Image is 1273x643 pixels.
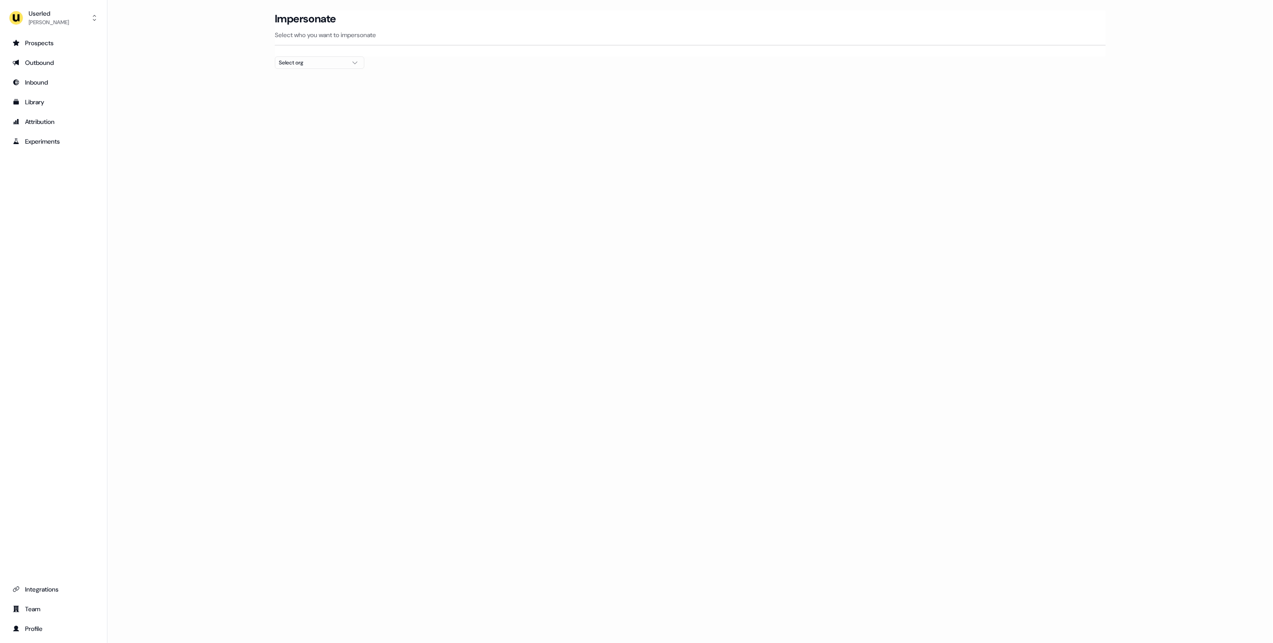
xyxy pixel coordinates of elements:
h3: Impersonate [275,12,336,26]
a: Go to attribution [7,115,100,129]
button: Userled[PERSON_NAME] [7,7,100,29]
a: Go to prospects [7,36,100,50]
a: Go to profile [7,622,100,636]
div: Library [13,98,94,106]
div: Integrations [13,585,94,594]
p: Select who you want to impersonate [275,30,1106,39]
div: Team [13,605,94,613]
a: Go to templates [7,95,100,109]
button: Select org [275,56,364,69]
div: Profile [13,624,94,633]
a: Go to outbound experience [7,55,100,70]
div: Inbound [13,78,94,87]
div: Attribution [13,117,94,126]
div: Outbound [13,58,94,67]
a: Go to team [7,602,100,616]
a: Go to Inbound [7,75,100,89]
a: Go to experiments [7,134,100,149]
div: [PERSON_NAME] [29,18,69,27]
a: Go to integrations [7,582,100,596]
div: Userled [29,9,69,18]
div: Select org [279,58,346,67]
div: Prospects [13,38,94,47]
div: Experiments [13,137,94,146]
